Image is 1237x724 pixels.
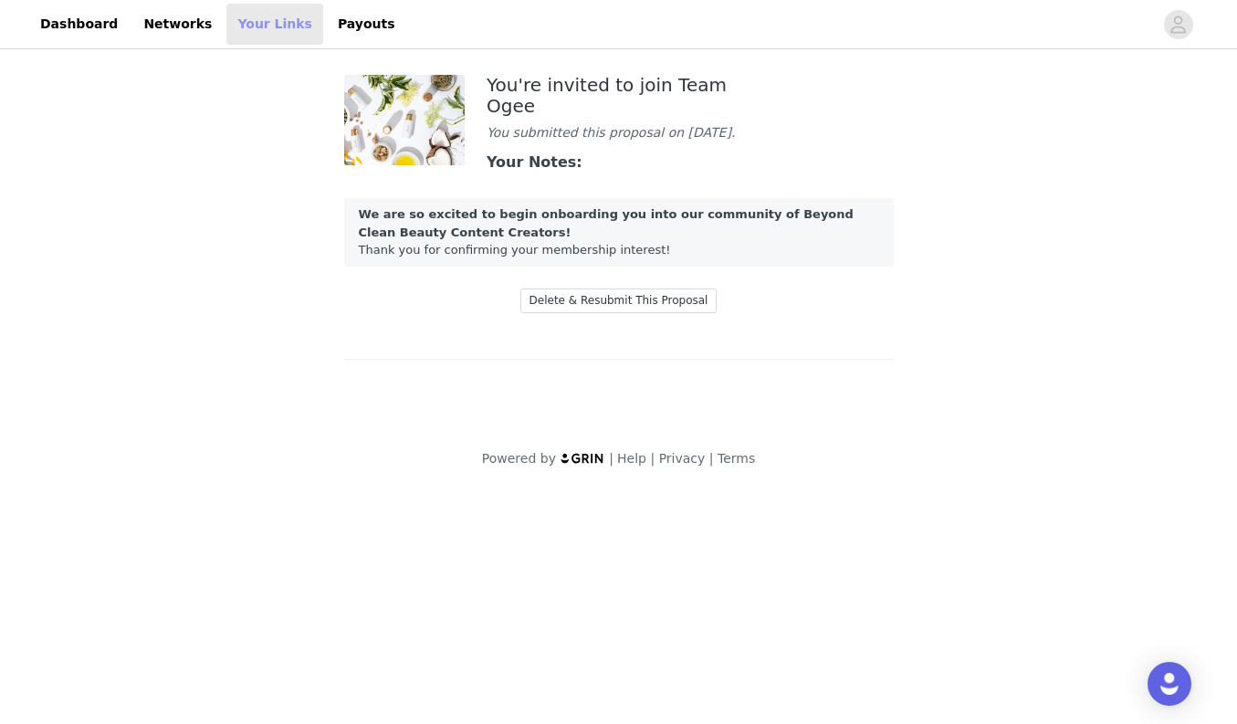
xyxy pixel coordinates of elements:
div: avatar [1169,10,1187,39]
a: Your Links [226,4,323,45]
div: Thank you for confirming your membership interest! [344,198,894,267]
div: Open Intercom Messenger [1148,662,1191,706]
button: Delete & Resubmit This Proposal [520,289,718,313]
span: | [650,451,655,466]
span: | [609,451,613,466]
div: You're invited to join Team Ogee [487,75,750,116]
span: | [709,451,714,466]
div: You submitted this proposal on [DATE]. [487,123,750,142]
span: Powered by [482,451,556,466]
img: logo [560,452,605,464]
a: Payouts [327,4,406,45]
strong: We are so excited to begin onboarding you into our community of Beyond Clean Beauty Content Creat... [359,207,854,239]
a: Dashboard [29,4,129,45]
a: Privacy [659,451,706,466]
img: ec6874ec-72ed-42ef-b645-6796bb30886f.jpg [344,75,466,165]
a: Networks [132,4,223,45]
a: Terms [718,451,755,466]
strong: Your Notes: [487,153,582,171]
a: Help [617,451,646,466]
